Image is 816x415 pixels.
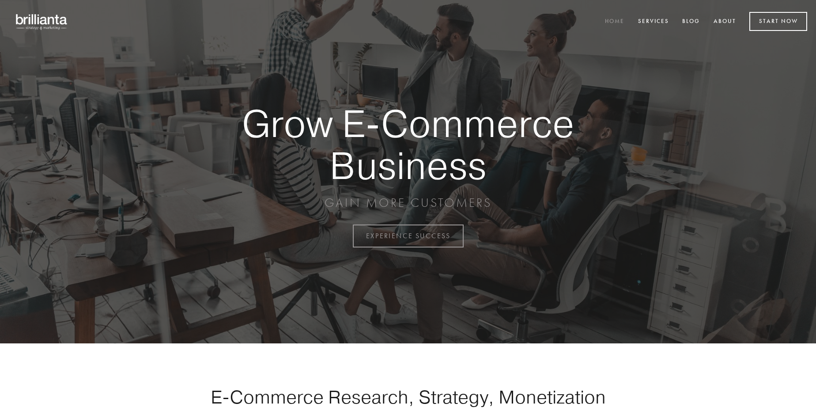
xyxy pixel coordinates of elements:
h1: E-Commerce Research, Strategy, Monetization [183,386,633,408]
p: GAIN MORE CUSTOMERS [211,195,605,211]
img: brillianta - research, strategy, marketing [9,9,75,34]
a: Start Now [749,12,807,31]
a: About [708,15,742,29]
a: Home [599,15,630,29]
strong: Grow E-Commerce Business [211,103,605,186]
a: EXPERIENCE SUCCESS [353,225,464,247]
a: Services [632,15,675,29]
a: Blog [676,15,706,29]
